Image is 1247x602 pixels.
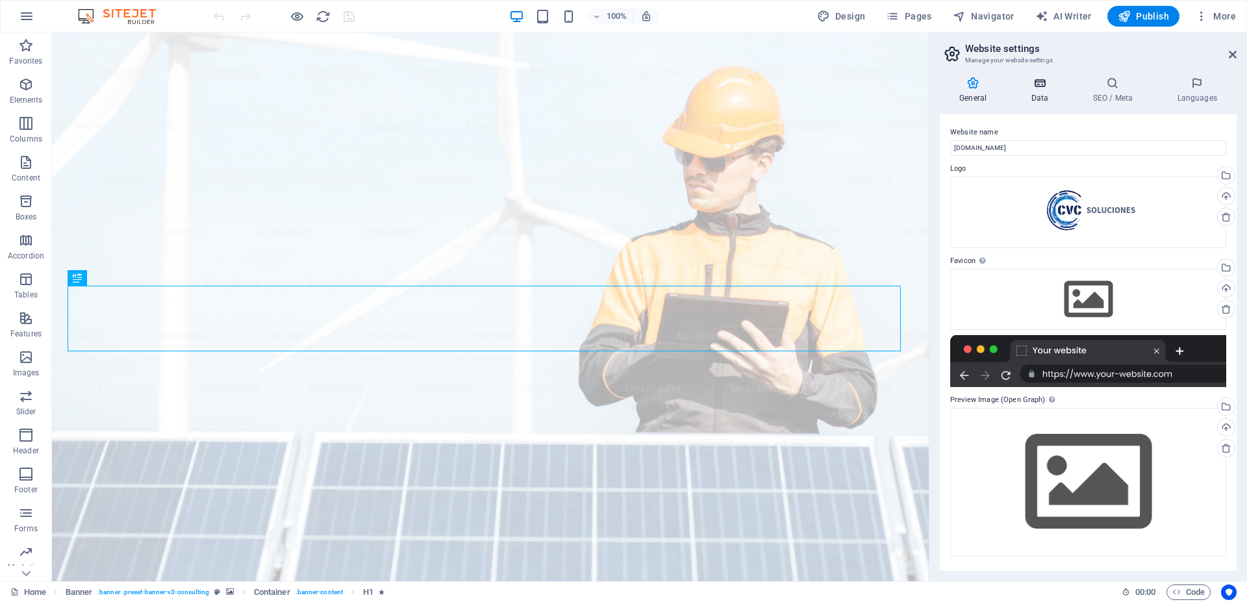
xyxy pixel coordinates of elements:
label: Favicon [950,253,1226,269]
i: This element is a customizable preset [214,588,220,596]
button: More [1190,6,1241,27]
p: Elements [10,95,43,105]
div: Select files from the file manager, stock photos, or upload file(s) [950,408,1226,557]
span: More [1195,10,1236,23]
div: CVCSOLUCIONES-iNDuopa0h5zZ9dP-RSiHSA.png [950,177,1226,248]
button: AI Writer [1030,6,1097,27]
i: Element contains an animation [379,588,384,596]
button: Publish [1107,6,1179,27]
button: Click here to leave preview mode and continue editing [289,8,305,24]
span: AI Writer [1035,10,1092,23]
p: Features [10,329,42,339]
span: Click to select. Double-click to edit [254,584,290,600]
span: Design [817,10,866,23]
h6: 100% [607,8,627,24]
p: Columns [10,134,42,144]
label: Website name [950,125,1226,140]
p: Footer [14,484,38,495]
h4: Languages [1157,77,1237,104]
span: : [1144,587,1146,597]
nav: breadcrumb [66,584,385,600]
p: Accordion [8,251,44,261]
span: . banner-content [296,584,343,600]
span: Code [1172,584,1205,600]
span: Pages [886,10,931,23]
span: Publish [1118,10,1169,23]
label: Preview Image (Open Graph) [950,392,1226,408]
span: 00 00 [1135,584,1155,600]
p: Forms [14,523,38,534]
h4: General [940,77,1011,104]
span: . banner .preset-banner-v3-consulting [97,584,209,600]
button: Navigator [948,6,1020,27]
h4: SEO / Meta [1073,77,1157,104]
p: Header [13,445,39,456]
i: On resize automatically adjust zoom level to fit chosen device. [640,10,652,22]
button: Pages [881,6,937,27]
button: Code [1166,584,1211,600]
span: Click to select. Double-click to edit [66,584,93,600]
p: Images [13,368,40,378]
a: Click to cancel selection. Double-click to open Pages [10,584,46,600]
p: Tables [14,290,38,300]
button: Design [812,6,871,27]
i: Reload page [316,9,331,24]
h2: Website settings [965,43,1237,55]
p: Content [12,173,40,183]
label: Logo [950,161,1226,177]
div: Design (Ctrl+Alt+Y) [812,6,871,27]
h4: Data [1011,77,1073,104]
p: Favorites [9,56,42,66]
button: reload [315,8,331,24]
button: 100% [587,8,633,24]
p: Slider [16,407,36,417]
span: Click to select. Double-click to edit [363,584,373,600]
h6: Session time [1122,584,1156,600]
p: Boxes [16,212,37,222]
img: Editor Logo [75,8,172,24]
div: Select files from the file manager, stock photos, or upload file(s) [950,269,1226,330]
input: Name... [950,140,1226,156]
span: Navigator [953,10,1014,23]
i: This element contains a background [226,588,234,596]
p: Marketing [8,562,44,573]
h3: Manage your website settings [965,55,1211,66]
button: Usercentrics [1221,584,1237,600]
